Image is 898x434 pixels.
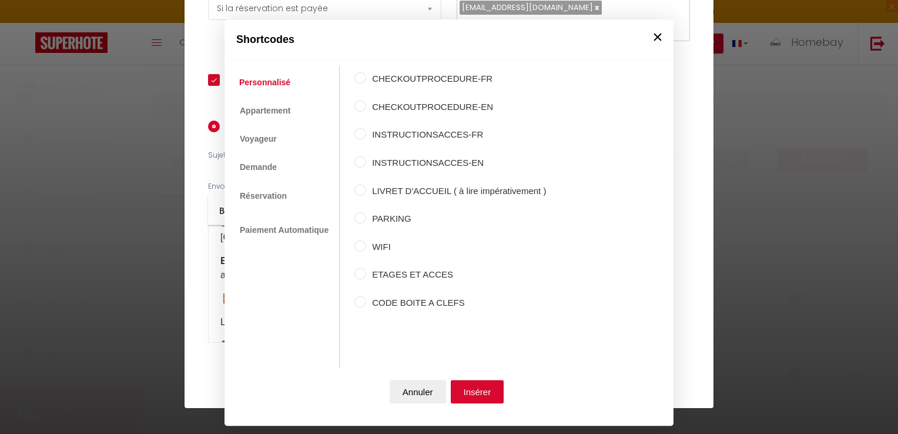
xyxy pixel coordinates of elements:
label: CHECKOUTPROCEDURE-EN [366,100,546,114]
label: LIVRET D'ACCUEIL ( à lire impérativement ) [366,184,546,198]
button: Insérer [451,380,504,404]
label: ETAGES ET ACCES [366,268,546,282]
label: WIFI [366,240,546,254]
label: INSTRUCTIONSACCES-EN [366,156,546,170]
button: Ouvrir le widget de chat LiveChat [9,5,45,40]
a: Personnalisé [233,72,296,94]
a: Réservation [233,185,293,207]
label: PARKING [366,212,546,226]
button: Annuler [390,380,446,404]
button: Close [649,25,666,49]
a: Demande [233,156,283,179]
a: Paiement Automatique [233,219,335,241]
label: CHECKOUTPROCEDURE-FR [366,72,546,86]
a: Voyageur [233,128,283,150]
label: INSTRUCTIONSACCES-FR [366,128,546,142]
div: Shortcodes [224,19,673,60]
a: Appartement [233,99,297,122]
label: CODE BOITE A CLEFS [366,296,546,310]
